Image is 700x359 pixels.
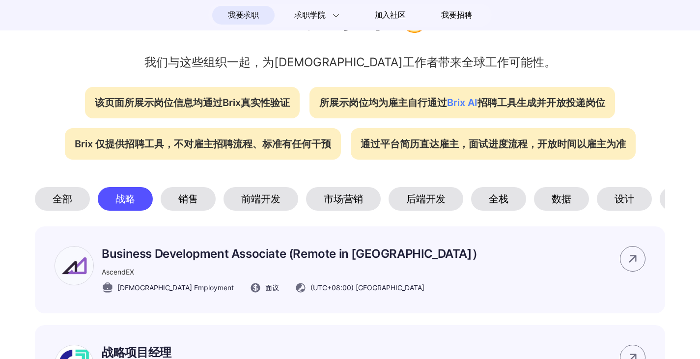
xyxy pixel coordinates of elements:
div: 销售 [161,187,216,211]
div: 前端开发 [224,187,298,211]
span: 加入社区 [375,7,406,23]
div: 设计 [597,187,652,211]
div: 该页面所展示岗位信息均通过Brix真实性验证 [85,87,300,118]
span: 我要求职 [228,7,259,23]
span: AscendEX [102,268,134,276]
div: 全栈 [471,187,526,211]
div: 通过平台简历直达雇主，面试进度流程，开放时间以雇主为准 [351,128,636,160]
span: 面议 [265,282,279,293]
div: 全部 [35,187,90,211]
span: 求职学院 [294,9,325,21]
div: 数据 [534,187,589,211]
span: [DEMOGRAPHIC_DATA] Employment [117,282,234,293]
div: 市场营销 [306,187,381,211]
div: Brix 仅提供招聘工具，不对雇主招聘流程、标准有任何干预 [65,128,341,160]
span: 我要招聘 [441,9,472,21]
span: (UTC+08:00) [GEOGRAPHIC_DATA] [310,282,424,293]
div: 战略 [98,187,153,211]
p: Business Development Associate (Remote in [GEOGRAPHIC_DATA]） [102,246,483,262]
div: 后端开发 [389,187,463,211]
div: 所展示岗位均为雇主自行通过 招聘工具生成并开放投递岗位 [309,87,615,118]
span: Brix AI [447,97,477,109]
